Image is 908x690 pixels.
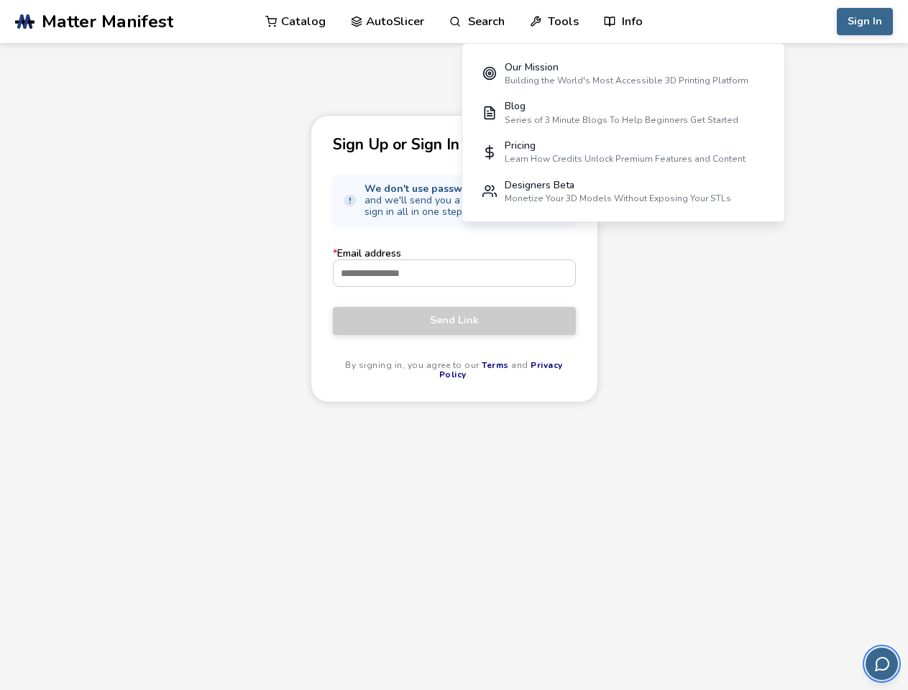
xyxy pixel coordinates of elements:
p: By signing in, you agree to our and . [333,361,576,381]
a: PricingLearn How Credits Unlock Premium Features and Content [472,132,774,172]
span: Send Link [344,315,565,326]
a: BlogSeries of 3 Minute Blogs To Help Beginners Get Started [472,93,774,133]
p: Sign Up or Sign In [333,137,576,152]
label: Email address [333,248,576,287]
button: Send feedback via email [866,648,898,680]
div: Learn How Credits Unlock Premium Features and Content [505,154,746,164]
span: Matter Manifest [42,11,173,32]
div: Our Mission [505,62,748,73]
div: Monetize Your 3D Models Without Exposing Your STLs [505,193,731,203]
div: Blog [505,101,738,112]
input: *Email address [334,260,575,286]
div: Series of 3 Minute Blogs To Help Beginners Get Started [505,115,738,125]
a: Terms [482,359,509,371]
div: Designers Beta [505,180,731,191]
a: Our MissionBuilding the World's Most Accessible 3D Printing Platform [472,54,774,93]
button: Send Link [333,307,576,334]
strong: We don't use passwords! [364,182,487,195]
a: Designers BetaMonetize Your 3D Models Without Exposing Your STLs [472,172,774,211]
div: Building the World's Most Accessible 3D Printing Platform [505,75,748,86]
a: Privacy Policy [439,359,563,381]
div: Pricing [505,140,746,152]
button: Sign In [837,8,893,35]
span: Enter your email and we'll send you a secure link. Sign up or sign in all in one step. [364,183,566,218]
